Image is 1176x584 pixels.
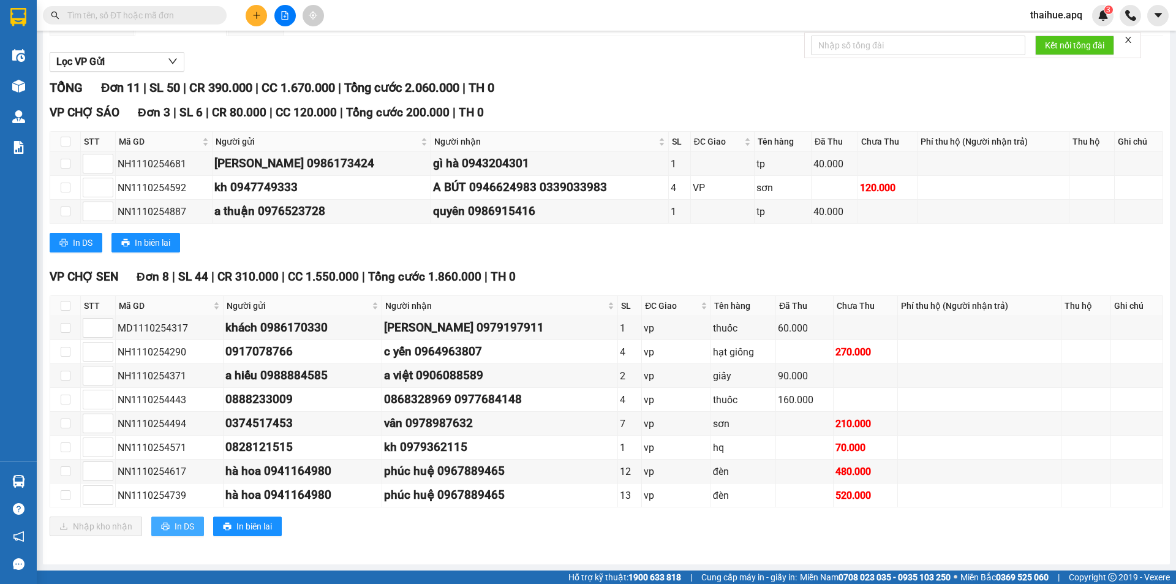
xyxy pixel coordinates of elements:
[620,416,639,431] div: 7
[368,270,481,284] span: Tổng cước 1.860.000
[73,236,92,249] span: In DS
[13,503,24,515] span: question-circle
[1111,296,1163,316] th: Ghi chú
[693,180,752,195] div: VP
[118,488,221,503] div: NN1110254739
[50,233,102,252] button: printerIn DS
[835,344,895,360] div: 270.000
[50,105,119,119] span: VP CHỢ SÁO
[179,105,203,119] span: SL 6
[149,80,180,95] span: SL 50
[384,366,616,385] div: a việt 0906088589
[618,296,642,316] th: SL
[12,110,25,123] img: warehouse-icon
[620,344,639,360] div: 4
[462,80,466,95] span: |
[118,416,221,431] div: NN1110254494
[835,416,895,431] div: 210.000
[756,156,809,172] div: tp
[118,392,221,408] div: NN1110254443
[225,366,380,385] div: a hiếu 0988884585
[340,105,343,119] span: |
[1045,39,1104,52] span: Kết nối tổng đài
[10,8,26,26] img: logo-vxr
[812,132,858,152] th: Đã Thu
[1035,36,1114,55] button: Kết nối tổng đài
[384,319,616,337] div: [PERSON_NAME] 0979197911
[225,438,380,457] div: 0828121515
[255,80,258,95] span: |
[778,320,831,336] div: 60.000
[620,440,639,455] div: 1
[384,462,616,480] div: phúc huệ 0967889465
[713,464,774,479] div: đèn
[433,178,666,197] div: A BÚT 0946624983 0339033983
[385,299,606,313] span: Người nhận
[51,11,59,20] span: search
[434,135,655,148] span: Người nhận
[214,202,429,221] div: a thuận 0976523728
[50,270,118,284] span: VP CHỢ SEN
[645,299,698,313] span: ĐC Giao
[137,270,169,284] span: Đơn 8
[138,105,170,119] span: Đơn 3
[276,105,337,119] span: CC 120.000
[116,176,213,200] td: NN1110254592
[183,80,186,95] span: |
[671,180,688,195] div: 4
[671,204,688,219] div: 1
[713,488,774,503] div: đèn
[384,486,616,504] div: phúc huệ 0967889465
[620,464,639,479] div: 12
[644,464,708,479] div: vp
[1098,10,1109,21] img: icon-new-feature
[1115,132,1163,152] th: Ghi chú
[12,80,25,93] img: warehouse-icon
[118,320,221,336] div: MD1110254317
[262,80,335,95] span: CC 1.670.000
[628,572,681,582] strong: 1900 633 818
[778,368,831,384] div: 90.000
[151,517,204,536] button: printerIn DS
[835,464,895,479] div: 480.000
[898,296,1062,316] th: Phí thu hộ (Người nhận trả)
[384,438,616,457] div: kh 0979362115
[1020,7,1092,23] span: thaihue.apq
[344,80,459,95] span: Tổng cước 2.060.000
[143,80,146,95] span: |
[701,571,797,584] span: Cung cấp máy in - giấy in:
[227,299,369,313] span: Người gửi
[384,390,616,409] div: 0868328969 0977684148
[813,204,856,219] div: 40.000
[644,488,708,503] div: vp
[644,368,708,384] div: vp
[161,522,170,532] span: printer
[1153,10,1164,21] span: caret-down
[12,475,25,488] img: warehouse-icon
[713,320,774,336] div: thuốc
[178,270,208,284] span: SL 44
[116,152,213,176] td: NH1110254681
[644,320,708,336] div: vp
[1124,36,1133,44] span: close
[116,364,224,388] td: NH1110254371
[225,319,380,337] div: khách 0986170330
[118,440,221,455] div: NN1110254571
[834,296,898,316] th: Chưa Thu
[56,54,105,69] span: Lọc VP Gửi
[118,204,210,219] div: NN1110254887
[671,156,688,172] div: 1
[362,270,365,284] span: |
[206,105,209,119] span: |
[303,5,324,26] button: aim
[288,270,359,284] span: CC 1.550.000
[50,52,184,72] button: Lọc VP Gửi
[620,368,639,384] div: 2
[1106,6,1110,14] span: 3
[225,343,380,361] div: 0917078766
[918,132,1069,152] th: Phí thu hộ (Người nhận trả)
[216,135,418,148] span: Người gửi
[713,368,774,384] div: giấy
[1069,132,1115,152] th: Thu hộ
[12,141,25,154] img: solution-icon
